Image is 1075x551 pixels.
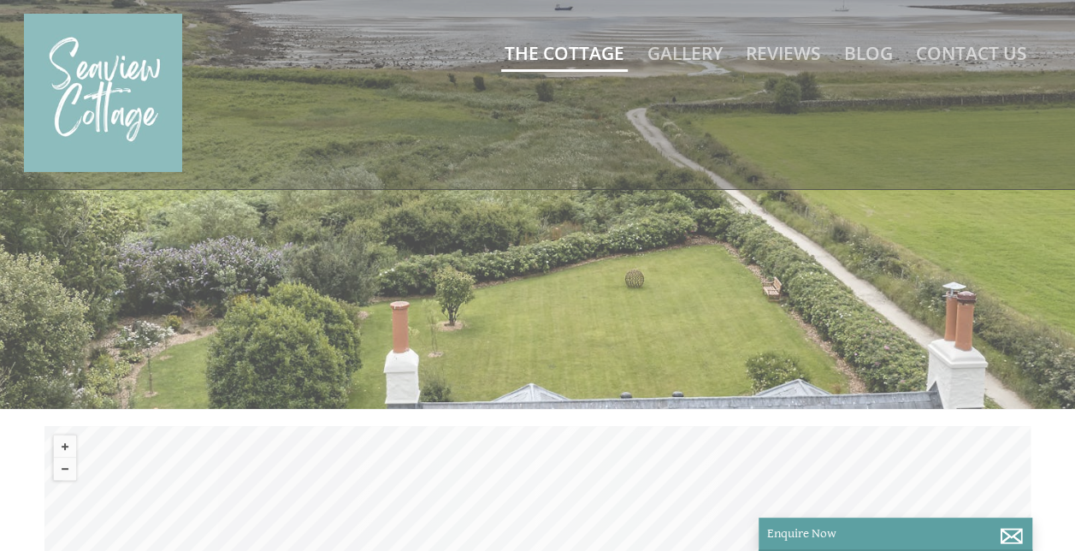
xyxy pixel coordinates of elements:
button: Zoom out [54,458,76,480]
a: Gallery [647,41,723,65]
a: Contact Us [916,41,1027,65]
a: The Cottage [505,41,624,65]
a: Reviews [746,41,821,65]
img: Seaview Cottage [24,14,182,172]
p: Enquire Now [767,526,1024,541]
a: Blog [844,41,893,65]
button: Zoom in [54,435,76,458]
